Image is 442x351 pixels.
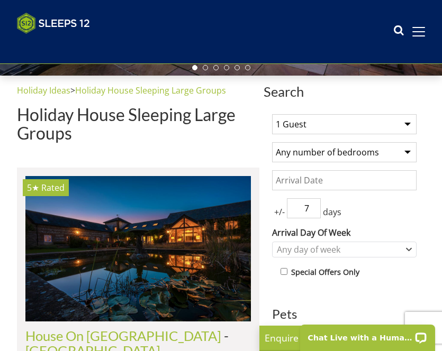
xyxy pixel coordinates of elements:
[12,40,123,49] iframe: Customer reviews powered by Trustpilot
[25,328,221,344] a: House On [GEOGRAPHIC_DATA]
[25,176,251,321] a: 5★ Rated
[293,318,442,351] iframe: LiveChat chat widget
[272,206,287,218] span: +/-
[265,331,423,345] p: Enquire Now
[41,182,65,193] span: Rated
[272,307,417,321] h3: Pets
[291,266,359,278] label: Special Offers Only
[17,105,259,142] h1: Holiday House Sleeping Large Groups
[264,84,425,99] span: Search
[75,85,226,96] a: Holiday House Sleeping Large Groups
[272,226,417,239] label: Arrival Day Of Week
[70,85,75,96] span: >
[272,170,417,190] input: Arrival Date
[25,176,251,321] img: house-on-the-hill-large-holiday-home-accommodation-wiltshire-sleeps-16.original.jpg
[17,85,70,96] a: Holiday Ideas
[274,244,403,255] div: Any day of week
[321,206,344,218] span: days
[17,13,90,34] img: Sleeps 12
[27,182,39,193] span: House On The Hill has a 5 star rating under the Quality in Tourism Scheme
[272,242,417,257] div: Combobox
